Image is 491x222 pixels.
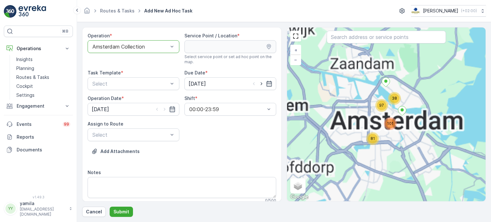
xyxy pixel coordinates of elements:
[88,170,101,175] label: Notes
[88,103,179,116] input: dd/mm/yyyy
[17,45,60,52] p: Operations
[14,64,73,73] a: Planning
[423,8,458,14] p: [PERSON_NAME]
[4,5,17,18] img: logo
[17,134,70,140] p: Reports
[4,118,73,131] a: Events99
[110,207,133,217] button: Submit
[291,55,300,65] a: Zoom Out
[88,70,121,75] label: Task Template
[265,198,276,203] p: 0 / 500
[4,200,73,217] button: YYyamila[EMAIL_ADDRESS][DOMAIN_NAME]
[291,31,300,41] a: View Fullscreen
[20,207,66,217] p: [EMAIL_ADDRESS][DOMAIN_NAME]
[14,91,73,100] a: Settings
[62,29,68,34] p: ⌘B
[88,121,123,126] label: Assign to Route
[289,193,310,201] img: Google
[86,209,102,215] p: Cancel
[388,92,401,105] div: 38
[100,148,140,155] p: Add Attachments
[184,70,205,75] label: Due Date
[88,146,144,157] button: Upload File
[16,83,33,89] p: Cockpit
[16,92,35,98] p: Settings
[20,200,66,207] p: yamila
[17,103,60,109] p: Engagement
[143,8,194,14] span: Add New Ad Hoc Task
[366,132,379,145] div: 81
[19,5,46,18] img: logo_light-DOdMpM7g.png
[14,73,73,82] a: Routes & Tasks
[384,117,397,130] div: 101
[4,143,73,156] a: Documents
[88,33,110,38] label: Operation
[4,195,73,199] span: v 1.49.3
[411,5,486,17] button: [PERSON_NAME](+02:00)
[92,131,168,139] p: Select
[64,122,69,127] p: 99
[375,99,388,112] div: 97
[184,77,276,90] input: dd/mm/yyyy
[294,57,297,62] span: −
[184,96,195,101] label: Shift
[294,47,297,53] span: +
[370,136,375,141] span: 81
[4,100,73,112] button: Engagement
[100,8,135,13] a: Routes & Tasks
[16,65,34,72] p: Planning
[184,54,276,65] span: Select service point or set ad hoc point on the map.
[113,209,129,215] p: Submit
[4,131,73,143] a: Reports
[17,147,70,153] p: Documents
[83,10,90,15] a: Homepage
[411,7,420,14] img: basis-logo_rgb2x.png
[82,207,106,217] button: Cancel
[387,121,394,126] span: 101
[379,103,384,108] span: 97
[16,56,33,63] p: Insights
[16,74,49,80] p: Routes & Tasks
[461,8,477,13] p: ( +02:00 )
[291,179,305,193] a: Layers
[14,55,73,64] a: Insights
[4,42,73,55] button: Operations
[5,203,16,214] div: YY
[327,31,446,43] input: Search address or service points
[291,45,300,55] a: Zoom In
[14,82,73,91] a: Cockpit
[92,80,168,88] p: Select
[17,121,59,127] p: Events
[88,96,121,101] label: Operation Date
[289,193,310,201] a: Open this area in Google Maps (opens a new window)
[392,96,397,101] span: 38
[184,33,237,38] label: Service Point / Location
